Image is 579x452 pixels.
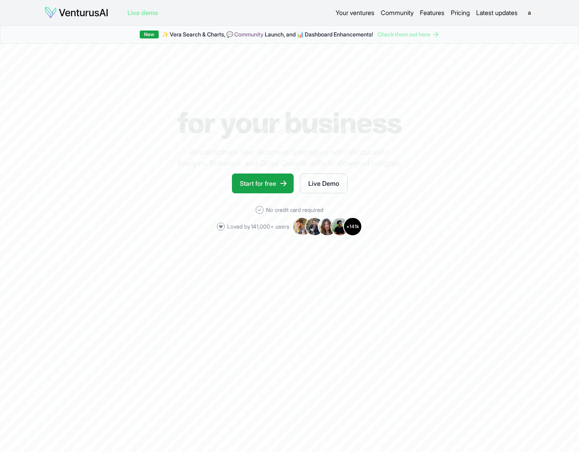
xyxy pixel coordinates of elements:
[318,217,337,236] img: Avatar 3
[381,8,414,17] a: Community
[232,174,294,193] a: Start for free
[305,217,324,236] img: Avatar 2
[140,31,159,38] div: New
[234,31,264,38] a: Community
[44,6,108,19] img: logo
[292,217,311,236] img: Avatar 1
[420,8,444,17] a: Features
[300,174,347,193] a: Live Demo
[476,8,518,17] a: Latest updates
[524,7,535,18] button: a
[523,6,536,19] span: a
[330,217,349,236] img: Avatar 4
[451,8,470,17] a: Pricing
[378,31,440,38] a: Check them out here
[336,8,374,17] a: Your ventures
[162,31,373,38] span: ✨ Vera Search & Charts, 💬 Launch, and 📊 Dashboard Enhancements!
[127,8,158,17] a: Live demo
